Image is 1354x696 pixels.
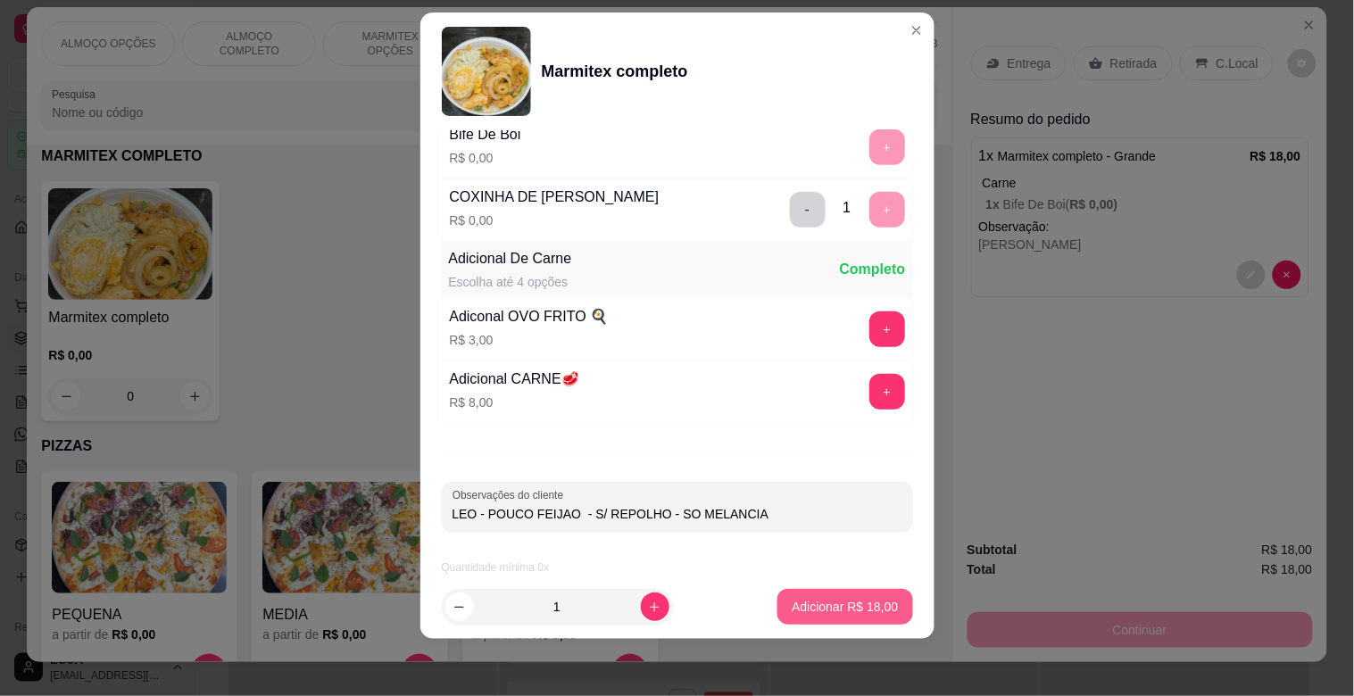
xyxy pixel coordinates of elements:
[450,394,579,411] p: R$ 8,00
[450,211,660,229] p: R$ 0,00
[442,560,913,575] article: Quantidade mínima 0x
[445,592,474,621] button: decrease-product-quantity
[450,369,579,390] div: Adicional CARNE🥩
[542,59,688,84] div: Marmitex completo
[450,186,660,208] div: COXINHA DE [PERSON_NAME]
[843,197,851,219] div: 1
[869,311,905,347] button: add
[869,374,905,410] button: add
[450,306,609,327] div: Adiconal OVO FRITO 🍳
[450,149,521,167] p: R$ 0,00
[840,259,906,280] div: Completo
[450,124,521,145] div: Bife De Boi
[449,248,572,269] div: Adicional De Carne
[641,592,669,621] button: increase-product-quantity
[790,192,826,228] button: delete
[777,589,912,625] button: Adicionar R$ 18,00
[453,505,902,523] input: Observações do cliente
[792,598,898,616] p: Adicionar R$ 18,00
[902,16,931,45] button: Close
[449,273,572,291] div: Escolha até 4 opções
[450,331,609,349] p: R$ 3,00
[442,27,531,116] img: product-image
[453,488,569,503] label: Observações do cliente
